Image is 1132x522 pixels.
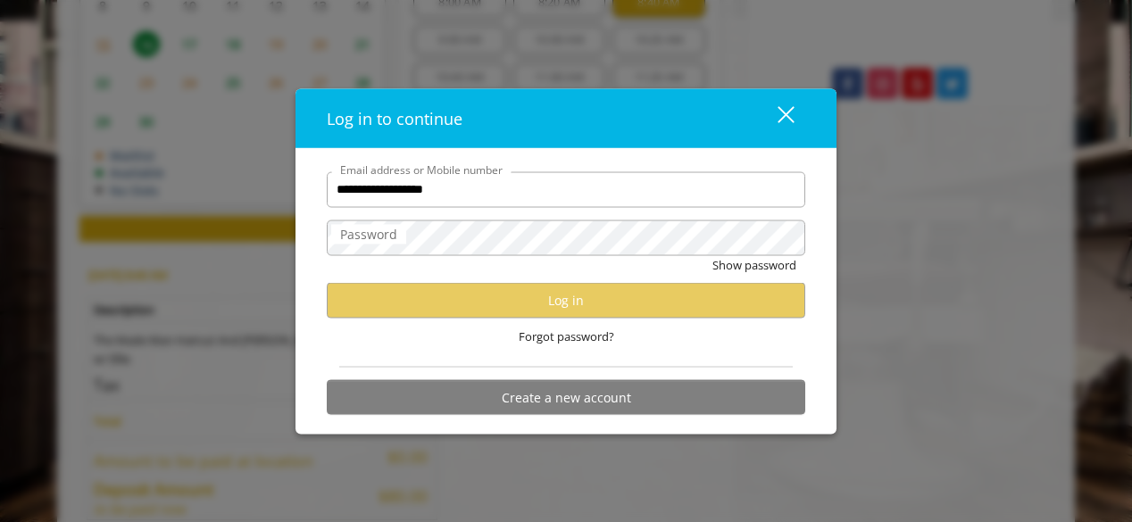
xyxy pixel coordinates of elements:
label: Email address or Mobile number [331,161,512,178]
button: Log in [327,283,805,318]
input: Password [327,220,805,255]
input: Email address or Mobile number [327,171,805,207]
span: Log in to continue [327,107,462,128]
button: close dialog [745,100,805,137]
label: Password [331,224,406,244]
button: Create a new account [327,380,805,415]
button: Show password [712,255,796,274]
div: close dialog [757,105,793,132]
span: Forgot password? [519,327,614,345]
